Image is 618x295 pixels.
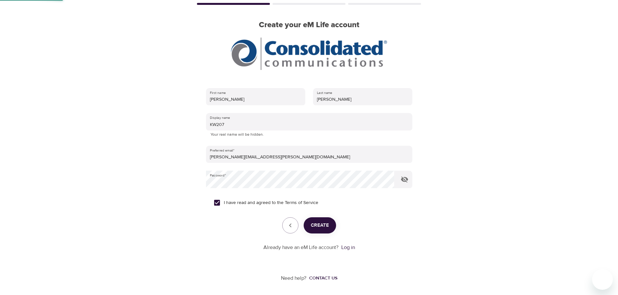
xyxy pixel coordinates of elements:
span: I have read and agreed to the [224,199,318,206]
button: Create [304,217,336,233]
span: Create [311,221,329,230]
img: CCI%20logo_rgb_hr.jpg [231,38,387,70]
a: Terms of Service [285,199,318,206]
div: Contact us [309,275,337,281]
p: Already have an eM Life account? [263,244,339,251]
a: Contact us [307,275,337,281]
p: Your real name will be hidden. [211,131,408,138]
a: Log in [341,244,355,251]
iframe: Button to launch messaging window [592,269,613,290]
p: Need help? [281,275,307,282]
h2: Create your eM Life account [196,20,423,30]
